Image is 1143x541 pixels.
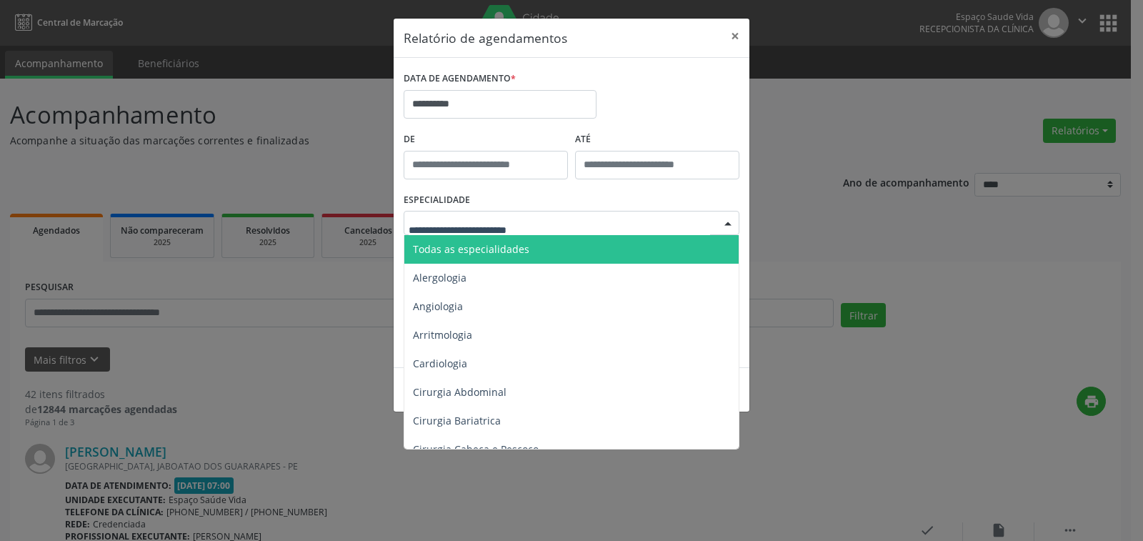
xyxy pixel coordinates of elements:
[413,414,501,427] span: Cirurgia Bariatrica
[404,29,567,47] h5: Relatório de agendamentos
[413,385,506,399] span: Cirurgia Abdominal
[413,357,467,370] span: Cardiologia
[404,129,568,151] label: De
[575,129,739,151] label: ATÉ
[413,442,539,456] span: Cirurgia Cabeça e Pescoço
[413,328,472,342] span: Arritmologia
[721,19,749,54] button: Close
[413,299,463,313] span: Angiologia
[404,189,470,212] label: ESPECIALIDADE
[413,271,466,284] span: Alergologia
[404,68,516,90] label: DATA DE AGENDAMENTO
[413,242,529,256] span: Todas as especialidades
